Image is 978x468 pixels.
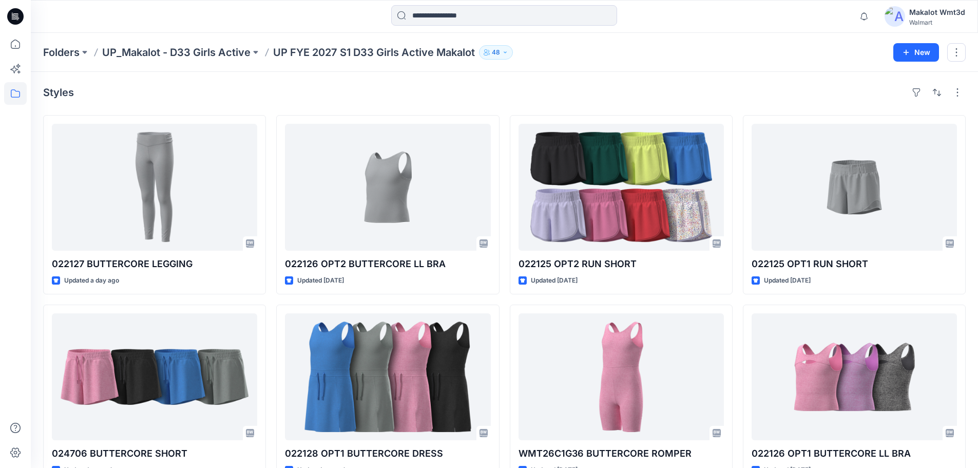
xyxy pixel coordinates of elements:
a: WMT26C1G36 BUTTERCORE ROMPER [519,313,724,440]
p: UP FYE 2027 S1 D33 Girls Active Makalot [273,45,475,60]
a: 022128 OPT1 BUTTERCORE DRESS [285,313,490,440]
img: avatar [885,6,905,27]
a: Folders [43,45,80,60]
a: 022126 OPT2 BUTTERCORE LL BRA [285,124,490,251]
p: WMT26C1G36 BUTTERCORE ROMPER [519,446,724,461]
button: 48 [479,45,513,60]
p: 022127 BUTTERCORE LEGGING [52,257,257,271]
p: 022128 OPT1 BUTTERCORE DRESS [285,446,490,461]
a: 022127 BUTTERCORE LEGGING [52,124,257,251]
p: 48 [492,47,500,58]
p: Updated a day ago [64,275,119,286]
h4: Styles [43,86,74,99]
p: 022125 OPT2 RUN SHORT [519,257,724,271]
p: Updated [DATE] [297,275,344,286]
a: 022126 OPT1 BUTTERCORE LL BRA [752,313,957,440]
p: 022126 OPT2 BUTTERCORE LL BRA [285,257,490,271]
a: 022125 OPT1 RUN SHORT [752,124,957,251]
button: New [893,43,939,62]
div: Makalot Wmt3d [909,6,965,18]
p: 024706 BUTTERCORE SHORT [52,446,257,461]
a: UP_Makalot - D33 Girls Active [102,45,251,60]
a: 024706 BUTTERCORE SHORT [52,313,257,440]
p: 022125 OPT1 RUN SHORT [752,257,957,271]
a: 022125 OPT2 RUN SHORT [519,124,724,251]
div: Walmart [909,18,965,26]
p: Updated [DATE] [764,275,811,286]
p: 022126 OPT1 BUTTERCORE LL BRA [752,446,957,461]
p: Updated [DATE] [531,275,578,286]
